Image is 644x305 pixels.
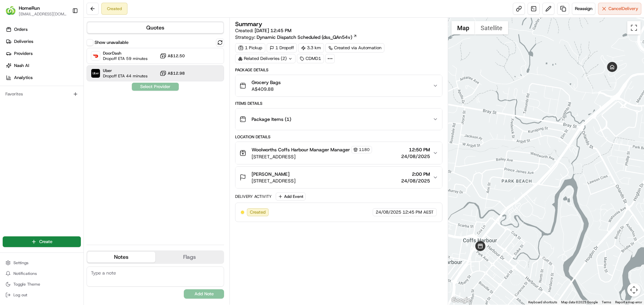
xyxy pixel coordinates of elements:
[3,3,69,19] button: HomeRunHomeRun[EMAIL_ADDRESS][DOMAIN_NAME]
[3,48,84,59] a: Providers
[608,6,638,12] span: Cancel Delivery
[155,252,223,262] button: Flags
[252,116,291,123] span: Package Items ( 1 )
[103,68,148,73] span: Uber
[3,24,84,35] a: Orders
[450,296,472,305] img: Google
[561,300,598,304] span: Map data ©2025 Google
[325,43,384,53] a: Created via Automation
[298,43,324,53] div: 3.3 km
[602,300,611,304] a: Terms (opens in new tab)
[257,34,352,41] span: Dynamic Dispatch Scheduled (dss_QAn54v)
[14,63,29,69] span: Nash AI
[235,167,442,188] button: [PERSON_NAME][STREET_ADDRESS]2:00 PM24/08/2025
[401,171,430,177] span: 2:00 PM
[598,3,641,15] button: CancelDelivery
[401,177,430,184] span: 24/08/2025
[5,5,16,16] img: HomeRun
[3,89,81,99] div: Favorites
[575,6,592,12] span: Reassign
[376,209,401,215] span: 24/08/2025
[3,72,84,83] a: Analytics
[14,39,33,45] span: Deliveries
[235,101,442,106] div: Items Details
[252,171,289,177] span: [PERSON_NAME]
[235,54,296,63] div: Related Deliveries (2)
[297,54,324,63] div: CDMD1
[3,290,81,300] button: Log out
[91,52,100,60] img: DoorDash
[235,142,442,164] button: Woolworths Coffs Harbour Manager Manager1180[STREET_ADDRESS]12:50 PM24/08/2025
[235,194,272,199] div: Delivery Activity
[13,260,29,265] span: Settings
[475,21,508,34] button: Show satellite imagery
[528,300,557,305] button: Keyboard shortcuts
[267,43,297,53] div: 1 Dropoff
[250,209,266,215] span: Created
[3,258,81,268] button: Settings
[252,177,296,184] span: [STREET_ADDRESS]
[401,153,430,160] span: 24/08/2025
[255,27,291,33] span: [DATE] 12:45 PM
[235,21,262,27] h3: Summary
[14,75,33,81] span: Analytics
[19,11,67,17] button: [EMAIL_ADDRESS][DOMAIN_NAME]
[160,70,185,77] button: A$12.98
[252,79,281,86] span: Grocery Bags
[168,53,185,59] span: A$12.50
[14,51,33,57] span: Providers
[615,300,642,304] a: Report a map error
[450,296,472,305] a: Open this area in Google Maps (opens a new window)
[103,56,148,61] span: Dropoff ETA 59 minutes
[3,36,84,47] a: Deliveries
[252,86,281,92] span: A$409.88
[13,282,40,287] span: Toggle Theme
[401,146,430,153] span: 12:50 PM
[235,67,442,73] div: Package Details
[235,27,291,34] span: Created:
[402,209,434,215] span: 12:45 PM AEST
[3,236,81,247] button: Create
[168,71,185,76] span: A$12.98
[3,280,81,289] button: Toggle Theme
[95,40,128,46] label: Show unavailable
[14,26,28,32] span: Orders
[160,53,185,59] button: A$12.50
[103,51,148,56] span: DoorDash
[3,60,84,71] a: Nash AI
[257,34,357,41] a: Dynamic Dispatch Scheduled (dss_QAn54v)
[3,269,81,278] button: Notifications
[572,3,595,15] button: Reassign
[235,134,442,140] div: Location Details
[235,34,357,41] div: Strategy:
[359,147,370,152] span: 1180
[87,22,223,33] button: Quotes
[451,21,475,34] button: Show street map
[19,5,40,11] button: HomeRun
[13,292,27,298] span: Log out
[252,146,350,153] span: Woolworths Coffs Harbour Manager Manager
[87,252,155,262] button: Notes
[627,283,641,297] button: Map camera controls
[103,73,148,79] span: Dropoff ETA 44 minutes
[235,75,442,96] button: Grocery BagsA$409.88
[627,21,641,34] button: Toggle fullscreen view
[13,271,37,276] span: Notifications
[39,239,52,245] span: Create
[235,108,442,130] button: Package Items (1)
[252,153,372,160] span: [STREET_ADDRESS]
[235,43,265,53] div: 1 Pickup
[276,193,306,201] button: Add Event
[91,69,100,78] img: Uber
